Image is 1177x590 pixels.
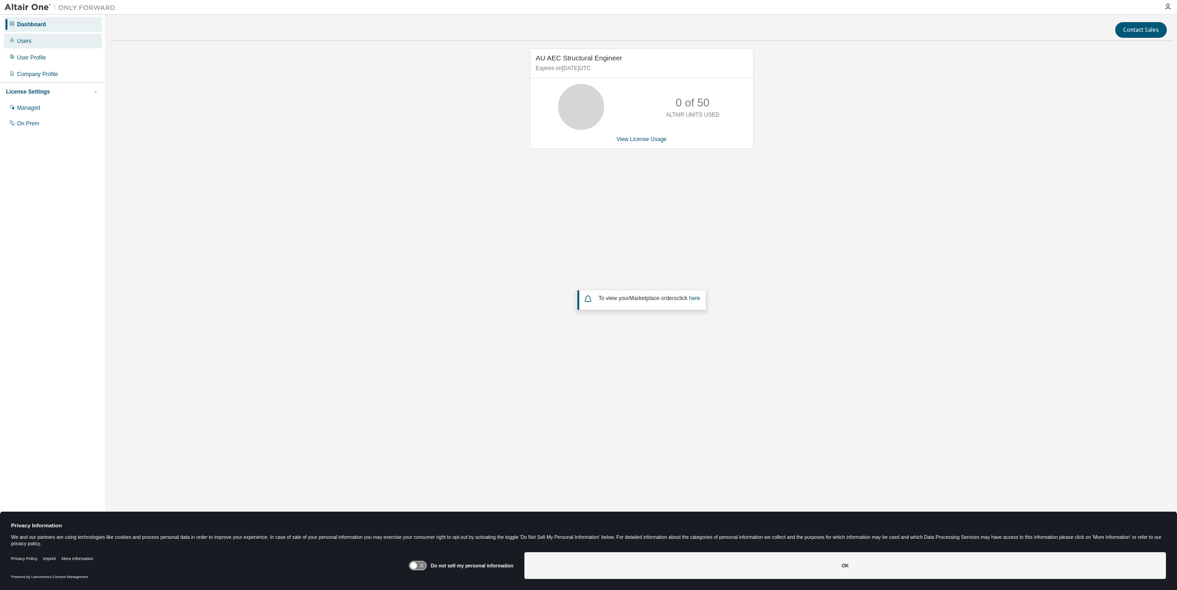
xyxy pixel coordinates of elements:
span: To view your click [599,295,700,301]
p: 0 of 50 [676,95,709,111]
div: Users [17,37,31,45]
div: On Prem [17,120,39,127]
div: User Profile [17,54,46,61]
a: here [689,295,700,301]
span: AU AEC Structural Engineer [536,54,623,62]
p: ALTAIR UNITS USED [666,111,719,119]
a: View License Usage [617,136,667,142]
div: Managed [17,104,40,112]
div: License Settings [6,88,50,95]
button: Contact Sales [1115,22,1167,38]
em: Marketplace orders [630,295,677,301]
p: Expires on [DATE] UTC [536,65,745,72]
div: Dashboard [17,21,46,28]
div: Company Profile [17,71,58,78]
img: Altair One [5,3,120,12]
